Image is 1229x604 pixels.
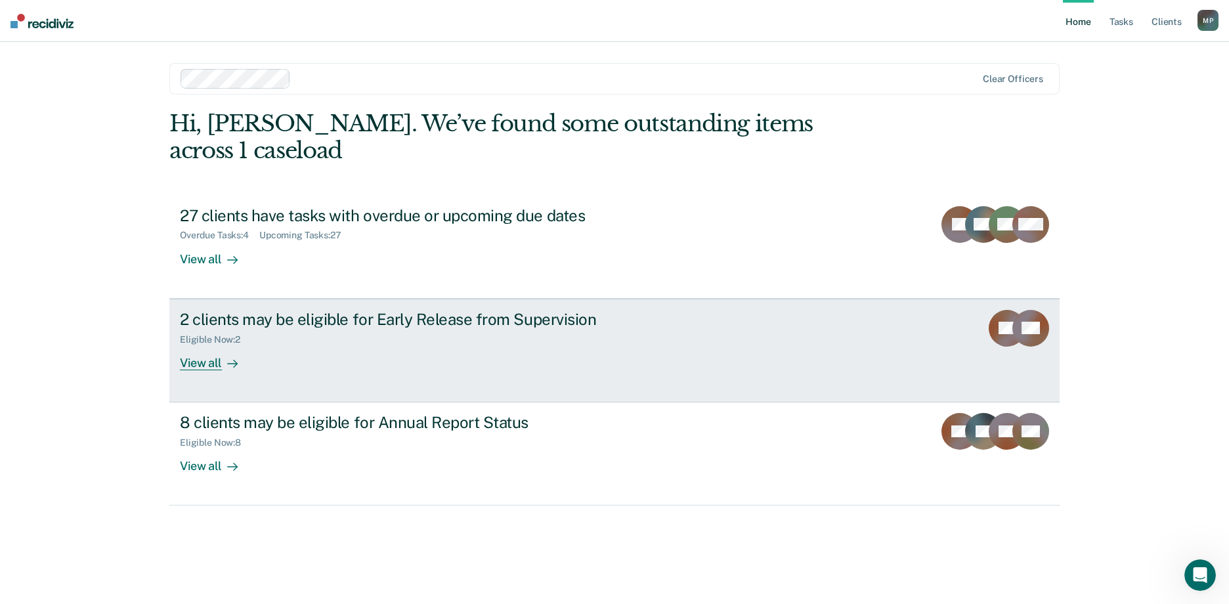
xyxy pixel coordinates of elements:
div: Hi, [PERSON_NAME]. We’ve found some outstanding items across 1 caseload [169,110,882,164]
a: 8 clients may be eligible for Annual Report StatusEligible Now:8View all [169,402,1060,506]
div: View all [180,241,253,267]
div: Clear officers [983,74,1043,85]
div: View all [180,448,253,474]
div: Overdue Tasks : 4 [180,230,259,241]
div: 2 clients may be eligible for Early Release from Supervision [180,310,641,329]
div: 27 clients have tasks with overdue or upcoming due dates [180,206,641,225]
div: Eligible Now : 8 [180,437,251,448]
img: Recidiviz [11,14,74,28]
a: 2 clients may be eligible for Early Release from SupervisionEligible Now:2View all [169,299,1060,402]
div: Eligible Now : 2 [180,334,251,345]
button: MP [1197,10,1218,31]
iframe: Intercom live chat [1184,559,1216,591]
div: M P [1197,10,1218,31]
a: 27 clients have tasks with overdue or upcoming due datesOverdue Tasks:4Upcoming Tasks:27View all [169,196,1060,299]
div: Upcoming Tasks : 27 [259,230,352,241]
div: 8 clients may be eligible for Annual Report Status [180,413,641,432]
div: View all [180,345,253,370]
